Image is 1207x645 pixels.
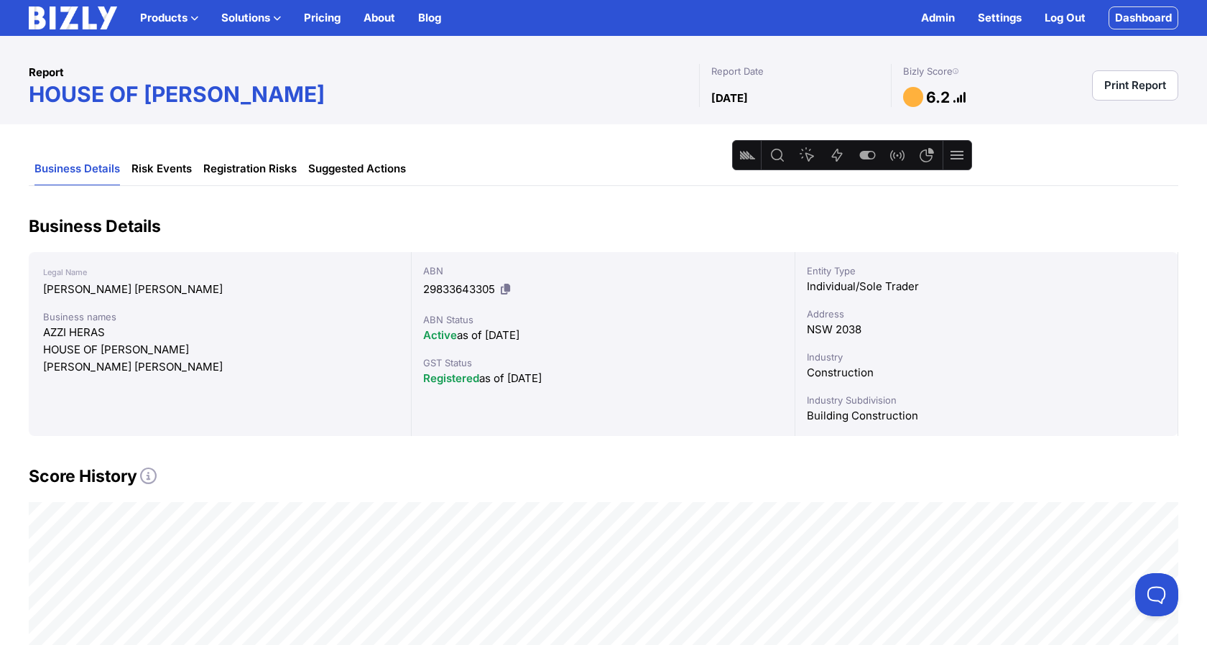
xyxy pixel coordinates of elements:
[1045,9,1086,27] a: Log Out
[221,9,281,27] button: Solutions
[423,371,479,385] span: Registered
[807,364,1166,381] div: Construction
[29,64,699,81] div: Report
[903,64,966,78] div: Bizly Score
[807,393,1166,407] div: Industry Subdivision
[1109,6,1178,29] a: Dashboard
[304,9,341,27] a: Pricing
[926,88,950,107] h1: 6.2
[423,312,782,327] div: ABN Status
[978,9,1022,27] a: Settings
[807,407,1166,424] div: Building Construction
[308,153,406,185] a: Suggested Actions
[43,264,397,281] div: Legal Name
[711,64,879,78] div: Report Date
[364,9,395,27] a: About
[43,281,397,298] div: [PERSON_NAME] [PERSON_NAME]
[43,310,397,324] div: Business names
[921,9,955,27] a: Admin
[807,264,1166,278] div: Entity Type
[418,9,441,27] a: Blog
[34,153,120,185] a: Business Details
[807,350,1166,364] div: Industry
[1135,573,1178,616] iframe: Toggle Customer Support
[423,356,782,370] div: GST Status
[807,321,1166,338] div: NSW 2038
[807,307,1166,321] div: Address
[203,153,297,185] a: Registration Risks
[711,90,879,107] div: [DATE]
[43,358,397,376] div: [PERSON_NAME] [PERSON_NAME]
[423,328,457,342] span: Active
[29,81,699,107] h1: HOUSE OF [PERSON_NAME]
[43,324,397,341] div: AZZI HERAS
[29,465,1178,488] h2: Score History
[807,278,1166,295] div: Individual/Sole Trader
[43,341,397,358] div: HOUSE OF [PERSON_NAME]
[423,264,782,278] div: ABN
[140,9,198,27] button: Products
[1092,70,1178,101] a: Print Report
[423,282,495,296] span: 29833643305
[423,370,782,387] div: as of [DATE]
[423,327,782,344] div: as of [DATE]
[131,153,192,185] a: Risk Events
[29,215,1178,238] h2: Business Details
